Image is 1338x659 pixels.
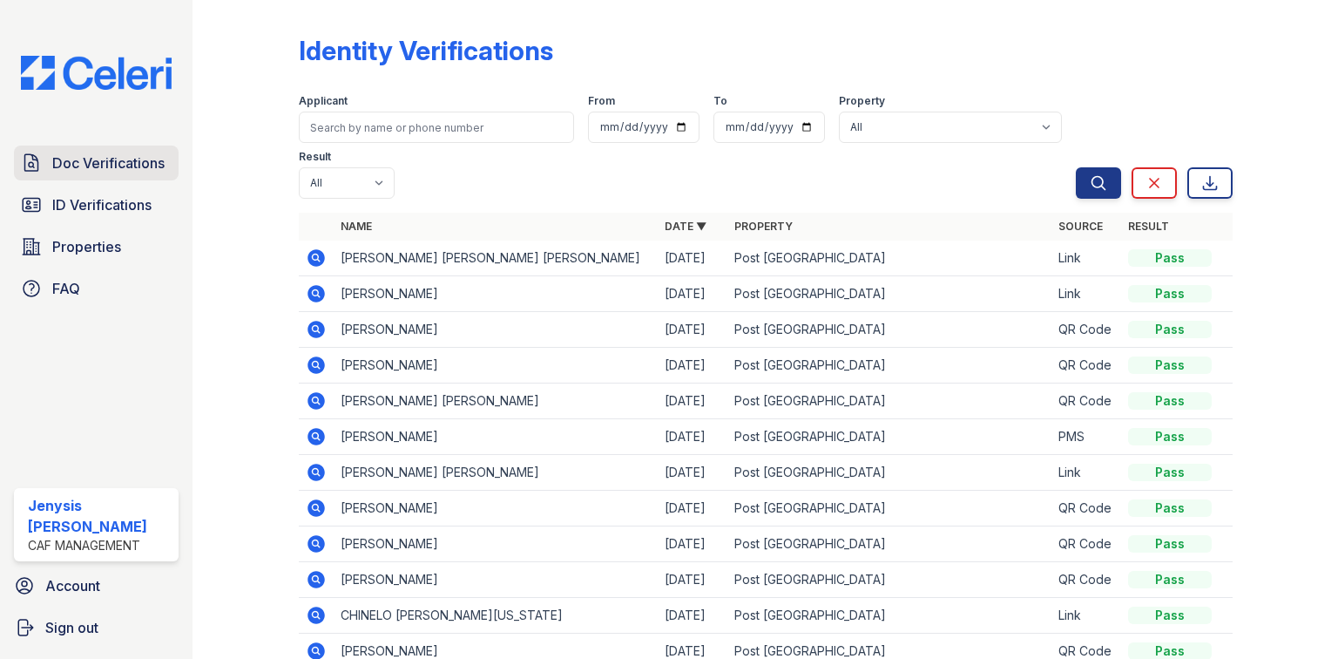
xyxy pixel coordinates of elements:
[658,491,727,527] td: [DATE]
[658,241,727,276] td: [DATE]
[658,276,727,312] td: [DATE]
[1051,419,1121,455] td: PMS
[1051,384,1121,419] td: QR Code
[1128,428,1212,445] div: Pass
[1128,535,1212,553] div: Pass
[52,194,152,215] span: ID Verifications
[341,220,372,233] a: Name
[658,598,727,634] td: [DATE]
[727,527,1051,562] td: Post [GEOGRAPHIC_DATA]
[658,455,727,491] td: [DATE]
[45,617,98,638] span: Sign out
[1051,527,1121,562] td: QR Code
[658,384,727,419] td: [DATE]
[14,271,179,306] a: FAQ
[14,229,179,264] a: Properties
[1128,607,1212,624] div: Pass
[658,527,727,562] td: [DATE]
[727,598,1051,634] td: Post [GEOGRAPHIC_DATA]
[334,348,658,384] td: [PERSON_NAME]
[7,568,186,603] a: Account
[334,419,658,455] td: [PERSON_NAME]
[727,241,1051,276] td: Post [GEOGRAPHIC_DATA]
[1051,455,1121,491] td: Link
[334,527,658,562] td: [PERSON_NAME]
[52,278,80,299] span: FAQ
[28,495,172,537] div: Jenysis [PERSON_NAME]
[334,312,658,348] td: [PERSON_NAME]
[1058,220,1103,233] a: Source
[7,610,186,645] a: Sign out
[334,276,658,312] td: [PERSON_NAME]
[1128,357,1212,374] div: Pass
[1051,312,1121,348] td: QR Code
[52,153,165,173] span: Doc Verifications
[1051,598,1121,634] td: Link
[658,348,727,384] td: [DATE]
[1128,499,1212,517] div: Pass
[334,455,658,491] td: [PERSON_NAME] [PERSON_NAME]
[727,276,1051,312] td: Post [GEOGRAPHIC_DATA]
[1128,249,1212,267] div: Pass
[1051,241,1121,276] td: Link
[1128,321,1212,338] div: Pass
[839,94,885,108] label: Property
[334,384,658,419] td: [PERSON_NAME] [PERSON_NAME]
[14,146,179,180] a: Doc Verifications
[1128,464,1212,481] div: Pass
[727,562,1051,598] td: Post [GEOGRAPHIC_DATA]
[299,35,553,66] div: Identity Verifications
[1128,220,1169,233] a: Result
[658,562,727,598] td: [DATE]
[1128,392,1212,410] div: Pass
[588,94,615,108] label: From
[45,575,100,596] span: Account
[1051,276,1121,312] td: Link
[7,56,186,90] img: CE_Logo_Blue-a8612792a0a2168367f1c8372b55b34899dd931a85d93a1a3d3e32e68fde9ad4.png
[727,419,1051,455] td: Post [GEOGRAPHIC_DATA]
[28,537,172,554] div: CAF Management
[1051,491,1121,527] td: QR Code
[713,94,727,108] label: To
[665,220,706,233] a: Date ▼
[299,94,348,108] label: Applicant
[14,187,179,222] a: ID Verifications
[299,150,331,164] label: Result
[734,220,793,233] a: Property
[727,384,1051,419] td: Post [GEOGRAPHIC_DATA]
[727,312,1051,348] td: Post [GEOGRAPHIC_DATA]
[727,348,1051,384] td: Post [GEOGRAPHIC_DATA]
[334,562,658,598] td: [PERSON_NAME]
[1051,562,1121,598] td: QR Code
[334,241,658,276] td: [PERSON_NAME] [PERSON_NAME] [PERSON_NAME]
[727,455,1051,491] td: Post [GEOGRAPHIC_DATA]
[658,312,727,348] td: [DATE]
[334,491,658,527] td: [PERSON_NAME]
[334,598,658,634] td: CHINELO [PERSON_NAME][US_STATE]
[1128,571,1212,588] div: Pass
[299,112,574,143] input: Search by name or phone number
[1051,348,1121,384] td: QR Code
[1128,285,1212,302] div: Pass
[727,491,1051,527] td: Post [GEOGRAPHIC_DATA]
[52,236,121,257] span: Properties
[658,419,727,455] td: [DATE]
